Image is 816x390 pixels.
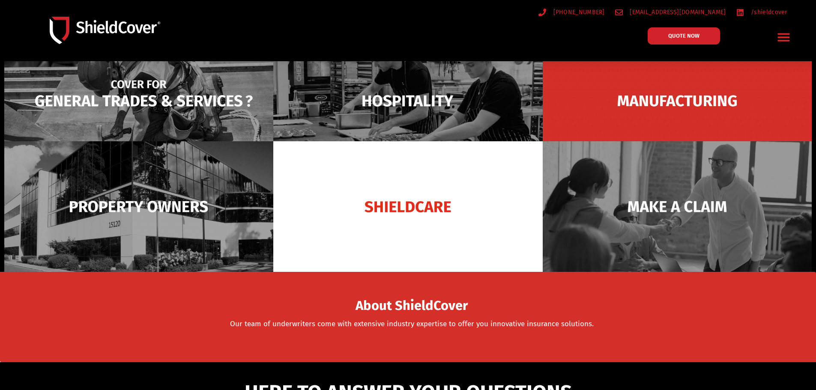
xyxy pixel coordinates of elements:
[230,319,594,328] a: Our team of underwriters come with extensive industry expertise to offer you innovative insurance...
[50,17,160,44] img: Shield-Cover-Underwriting-Australia-logo-full
[668,33,699,39] span: QUOTE NOW
[774,27,794,47] div: Menu Toggle
[356,303,468,312] a: About ShieldCover
[736,7,787,18] a: /shieldcover
[628,7,726,18] span: [EMAIL_ADDRESS][DOMAIN_NAME]
[538,7,605,18] a: [PHONE_NUMBER]
[615,7,726,18] a: [EMAIL_ADDRESS][DOMAIN_NAME]
[648,27,720,45] a: QUOTE NOW
[749,7,787,18] span: /shieldcover
[356,301,468,311] span: About ShieldCover
[551,7,605,18] span: [PHONE_NUMBER]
